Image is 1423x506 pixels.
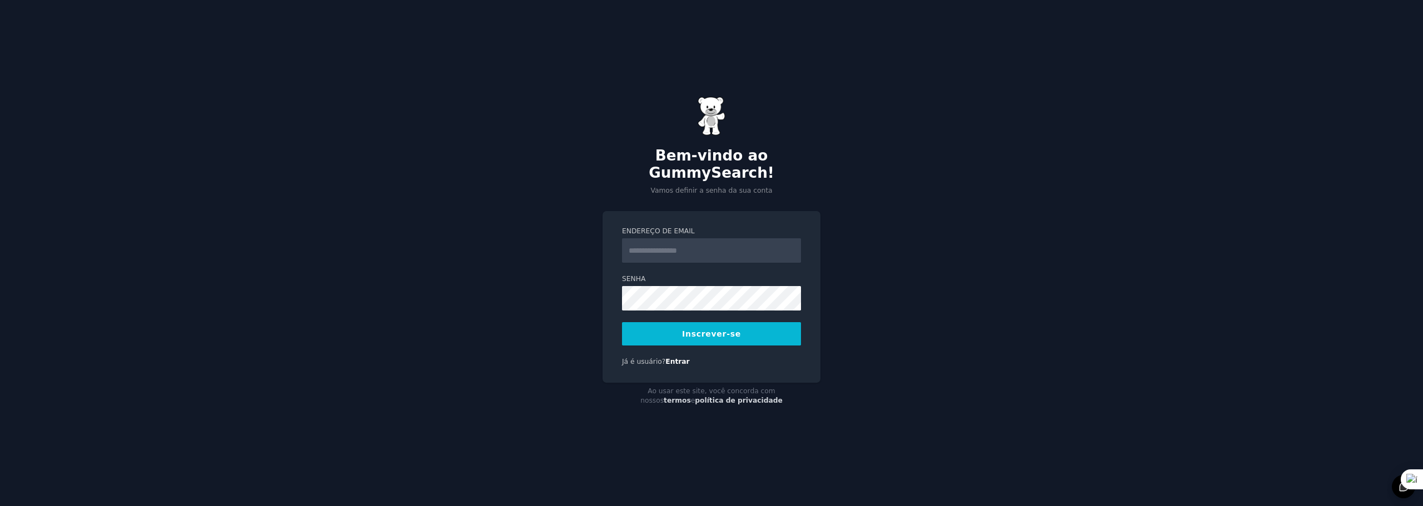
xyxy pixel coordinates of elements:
button: Inscrever-se [622,322,801,345]
font: Bem-vindo ao GummySearch! [649,147,774,182]
a: Entrar [665,358,689,365]
font: Inscrever-se [682,329,741,338]
font: Vamos definir a senha da sua conta [650,187,772,194]
font: Já é usuário? [622,358,665,365]
font: Senha [622,275,645,283]
a: política de privacidade [695,397,783,404]
font: Ao usar este site, você concorda com nossos [640,387,775,405]
font: e [691,397,695,404]
font: Endereço de email [622,227,695,235]
a: termos [664,397,691,404]
img: Ursinho de goma [698,97,725,136]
